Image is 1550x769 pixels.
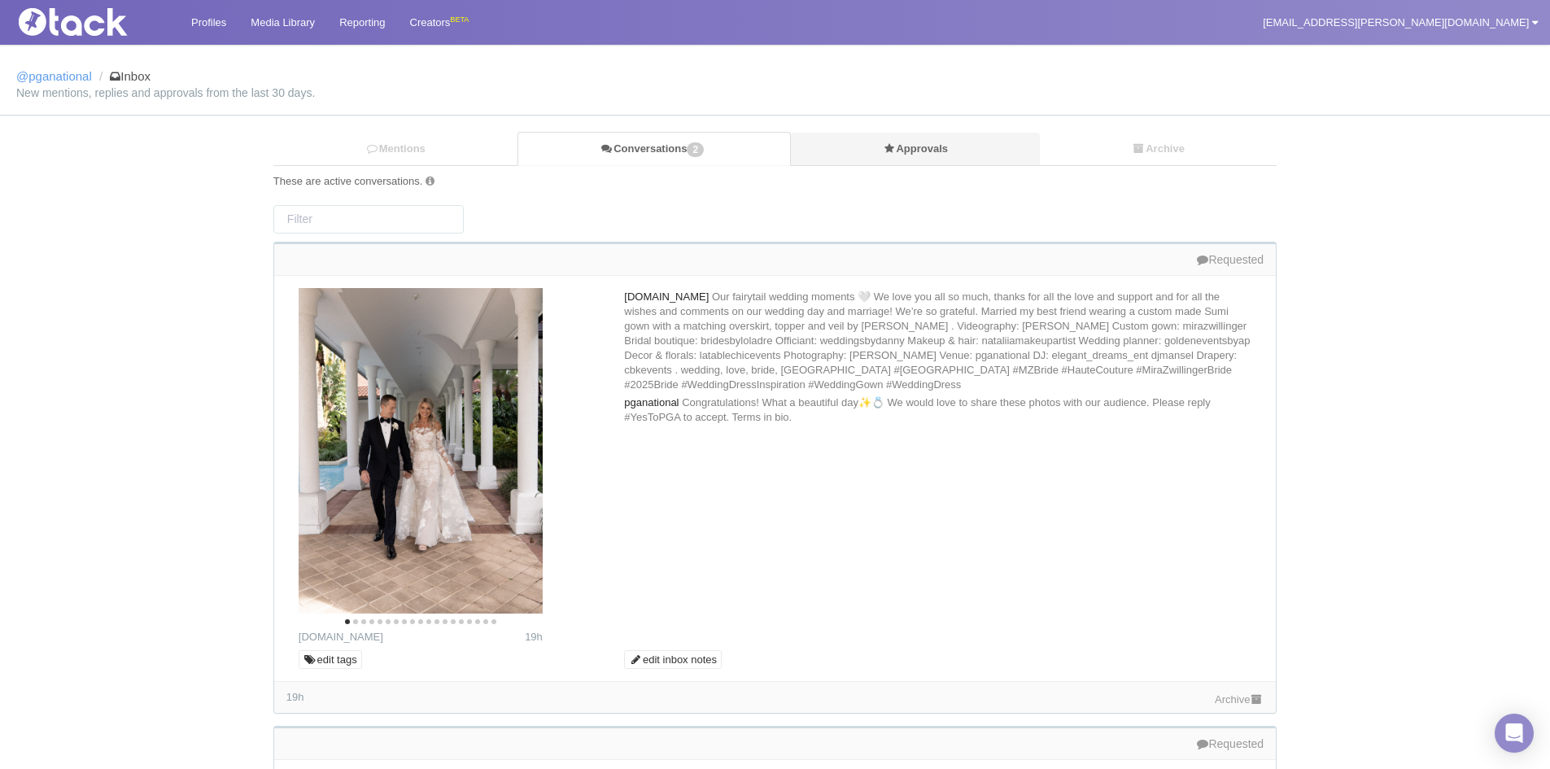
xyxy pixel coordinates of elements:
a: Approvals [791,133,1041,166]
a: Archive [1040,133,1277,166]
li: Page dot 18 [483,619,488,624]
span: pganational [624,396,679,409]
div: Open Intercom Messenger [1495,714,1534,753]
input: Filter [273,205,464,234]
li: Page dot 4 [369,619,374,624]
span: 2 [687,142,704,157]
span: 19h [286,691,304,703]
a: edit inbox notes [624,650,722,670]
a: @pganational [16,69,92,83]
span: Congratulations! What a beautiful day✨💍 We would love to share these photos with our audience. Pl... [624,396,1211,423]
div: These are active conversations. [273,174,1277,189]
li: Inbox [95,69,151,84]
time: Posted: 2025-10-09 02:10 UTC [525,630,543,644]
img: Tack [12,8,175,36]
li: Page dot 2 [353,619,358,624]
span: [DOMAIN_NAME] [624,291,709,303]
div: Requested [286,252,1264,267]
img: Image may contain: clothing, dress, fashion, formal wear, gown, wedding, wedding gown, path, walk... [299,288,543,614]
small: New mentions, replies and approvals from the last 30 days. [16,87,1534,98]
a: Mentions [273,133,517,166]
div: Requested [286,736,1264,751]
li: Page dot 8 [402,619,407,624]
a: [DOMAIN_NAME] [299,631,383,643]
li: Page dot 19 [491,619,496,624]
li: Page dot 11 [426,619,431,624]
li: Page dot 7 [394,619,399,624]
div: BETA [450,11,469,28]
a: Conversations2 [517,132,790,166]
li: Page dot 3 [361,619,366,624]
li: Page dot 5 [378,619,382,624]
span: Our fairytail wedding moments 🤍 We love you all so much, thanks for all the love and support and ... [624,291,1250,391]
li: Page dot 13 [443,619,448,624]
span: 19h [525,631,543,643]
li: Page dot 15 [459,619,464,624]
a: edit tags [299,650,362,670]
a: Archive [1215,693,1264,706]
li: Page dot 17 [475,619,480,624]
time: Latest comment: 2025-10-09 02:17 UTC [286,691,304,703]
li: Page dot 1 [345,619,350,624]
li: Page dot 6 [386,619,391,624]
li: Page dot 9 [410,619,415,624]
li: Page dot 12 [434,619,439,624]
li: Page dot 16 [467,619,472,624]
li: Page dot 14 [451,619,456,624]
li: Page dot 10 [418,619,423,624]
